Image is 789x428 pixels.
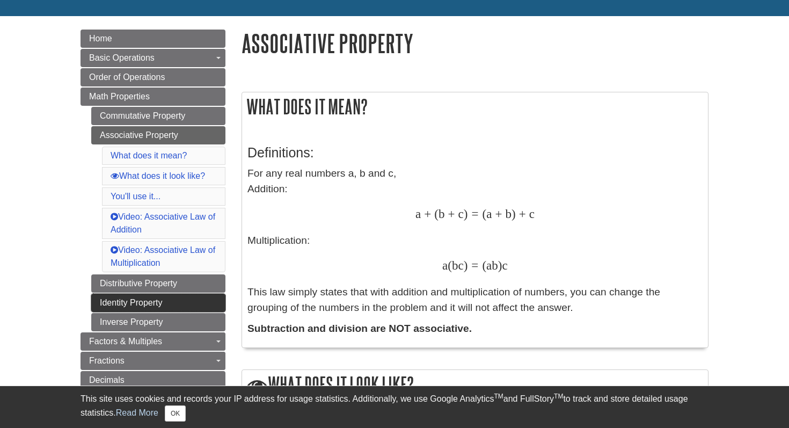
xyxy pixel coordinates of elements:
span: ) [464,258,468,272]
button: Close [165,405,186,422]
span: + [421,207,431,221]
span: c [526,207,535,221]
span: + [492,207,502,221]
a: Read More [116,408,158,417]
a: Home [81,30,225,48]
a: Inverse Property [91,313,225,331]
a: Fractions [81,352,225,370]
span: ) [498,258,502,272]
sup: TM [494,393,503,400]
a: Order of Operations [81,68,225,86]
a: What does it look like? [111,171,205,180]
span: a [442,258,448,272]
span: c [502,258,508,272]
a: Factors & Multiples [81,332,225,351]
span: b [502,207,512,221]
span: = [467,258,478,272]
span: + [444,207,455,221]
a: What does it mean? [111,151,187,160]
a: Identity Property [91,294,225,312]
span: a [486,258,492,272]
span: + [516,207,526,221]
span: ) [464,207,468,221]
span: ( [478,258,486,272]
span: b [492,258,498,272]
span: a [486,207,492,221]
span: Basic Operations [89,53,155,62]
a: Basic Operations [81,49,225,67]
span: Home [89,34,112,43]
span: ( [448,258,452,272]
a: Video: Associative Law of Multiplication [111,245,215,267]
a: You'll use it... [111,192,160,201]
span: ( [479,207,487,221]
span: = [467,207,478,221]
span: b [452,258,458,272]
h2: What does it mean? [242,92,708,121]
p: For any real numbers a, b and c, Addition: Multiplication: This law simply states that with addit... [247,166,703,315]
h2: What does it look like? [242,370,708,401]
span: Decimals [89,375,125,385]
span: ( [431,207,439,221]
a: Decimals [81,371,225,389]
strong: Subtraction and division are NOT associative. [247,323,472,334]
a: Associative Property [91,126,225,144]
h1: Associative Property [242,30,708,57]
span: Fractions [89,356,125,365]
span: c [458,258,463,272]
h3: Definitions: [247,145,703,161]
span: Math Properties [89,92,150,101]
span: c [455,207,464,221]
span: b [439,207,445,221]
span: Order of Operations [89,72,165,82]
div: This site uses cookies and records your IP address for usage statistics. Additionally, we use Goo... [81,393,708,422]
a: Commutative Property [91,107,225,125]
a: Distributive Property [91,274,225,293]
span: ) [512,207,516,221]
span: Factors & Multiples [89,337,162,346]
a: Math Properties [81,88,225,106]
sup: TM [554,393,563,400]
a: Video: Associative Law of Addition [111,212,215,234]
span: a [415,207,421,221]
